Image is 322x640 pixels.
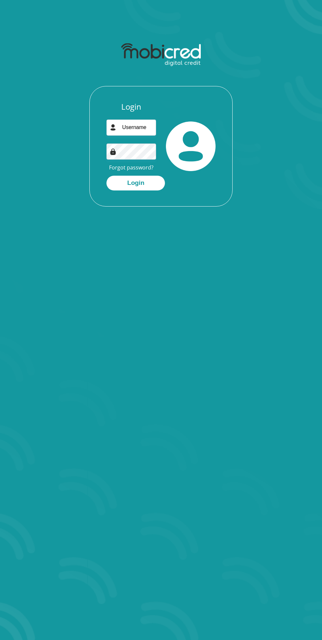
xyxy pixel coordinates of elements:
[106,102,156,112] h3: Login
[121,43,200,66] img: mobicred logo
[110,148,116,155] img: Image
[106,176,165,190] button: Login
[106,120,156,136] input: Username
[110,124,116,131] img: user-icon image
[109,164,153,171] a: Forgot password?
